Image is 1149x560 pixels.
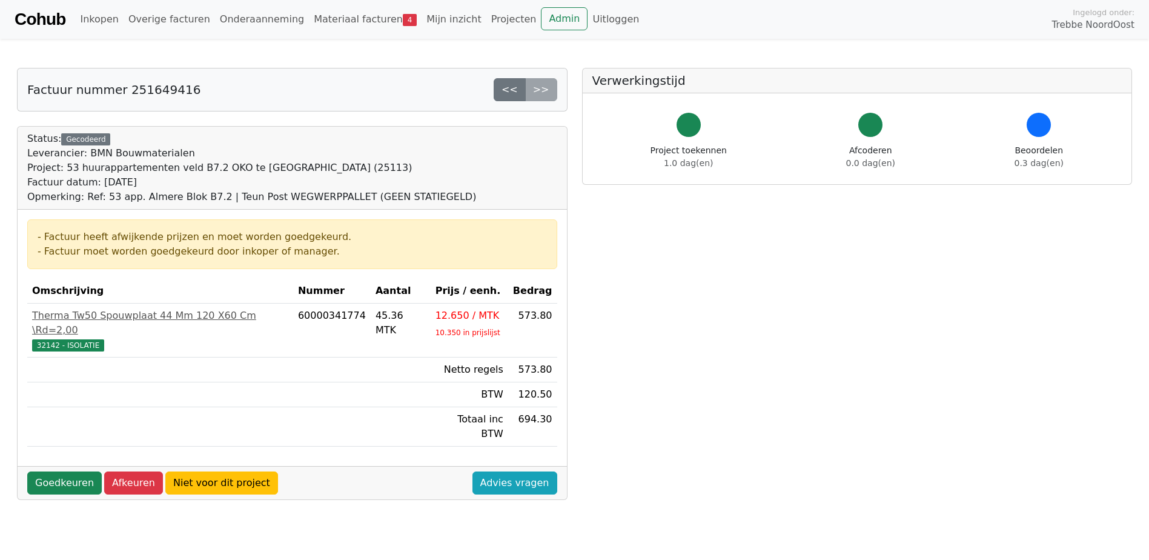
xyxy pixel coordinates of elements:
a: Afkeuren [104,472,163,495]
a: Goedkeuren [27,472,102,495]
div: Project toekennen [651,144,727,170]
div: 45.36 MTK [376,308,426,338]
div: - Factuur moet worden goedgekeurd door inkoper of manager. [38,244,547,259]
a: Projecten [486,7,541,32]
a: << [494,78,526,101]
sub: 10.350 in prijslijst [435,328,500,337]
div: Beoordelen [1015,144,1064,170]
span: Ingelogd onder: [1073,7,1134,18]
th: Omschrijving [27,279,293,304]
th: Nummer [293,279,371,304]
span: 32142 - ISOLATIE [32,339,104,352]
a: Niet voor dit project [165,472,278,495]
th: Prijs / eenh. [431,279,508,304]
h5: Verwerkingstijd [592,73,1122,88]
div: Project: 53 huurappartementen veld B7.2 OKO te [GEOGRAPHIC_DATA] (25113) [27,161,476,175]
a: Admin [541,7,588,30]
div: Status: [27,132,476,204]
span: 1.0 dag(en) [664,158,713,168]
a: Therma Tw50 Spouwplaat 44 Mm 120 X60 Cm \Rd=2,0032142 - ISOLATIE [32,308,288,352]
a: Inkopen [75,7,123,32]
div: Opmerking: Ref: 53 app. Almere Blok B7.2 | Teun Post WEGWERPPALLET (GEEN STATIEGELD) [27,190,476,204]
a: Uitloggen [588,7,644,32]
div: - Factuur heeft afwijkende prijzen en moet worden goedgekeurd. [38,230,547,244]
td: BTW [431,382,508,407]
th: Bedrag [508,279,557,304]
div: Leverancier: BMN Bouwmaterialen [27,146,476,161]
td: 573.80 [508,358,557,382]
td: Netto regels [431,358,508,382]
span: 0.3 dag(en) [1015,158,1064,168]
a: Cohub [15,5,65,34]
span: 4 [403,14,417,26]
th: Aantal [371,279,431,304]
td: 573.80 [508,304,557,358]
div: Factuur datum: [DATE] [27,175,476,190]
h5: Factuur nummer 251649416 [27,82,200,97]
a: Materiaal facturen4 [309,7,422,32]
div: 12.650 / MTK [435,308,503,323]
div: Gecodeerd [61,133,110,145]
span: 0.0 dag(en) [846,158,895,168]
td: 60000341774 [293,304,371,358]
td: 120.50 [508,382,557,407]
a: Overige facturen [124,7,215,32]
a: Onderaanneming [215,7,309,32]
div: Afcoderen [846,144,895,170]
td: Totaal inc BTW [431,407,508,447]
td: 694.30 [508,407,557,447]
a: Mijn inzicht [422,7,486,32]
div: Therma Tw50 Spouwplaat 44 Mm 120 X60 Cm \Rd=2,00 [32,308,288,338]
span: Trebbe NoordOost [1052,18,1134,32]
a: Advies vragen [472,472,557,495]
